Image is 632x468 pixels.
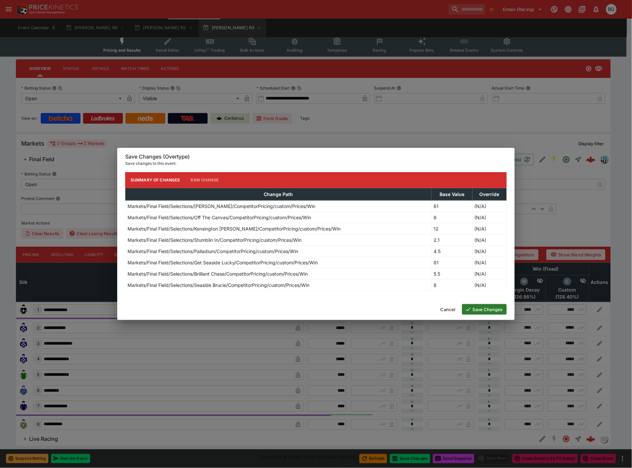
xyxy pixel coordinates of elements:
[128,236,301,243] p: Markets/Final Field/Selections/Stumblin In/CompetitorPricing/custom/Prices/Win
[125,153,507,160] h6: Save Changes (Overtype)
[128,282,309,289] p: Markets/Final Field/Selections/Seaside Brucie/CompetitorPricing/custom/Prices/Win
[432,200,473,212] td: 61
[128,203,315,210] p: Markets/Final Field/Selections/[PERSON_NAME]/CompetitorPricing/custom/Prices/Win
[473,223,507,234] td: (N/A)
[462,304,507,315] button: Save Changes
[432,212,473,223] td: 6
[185,172,224,188] button: Raw Change
[432,268,473,279] td: 5.5
[432,279,473,291] td: 8
[432,257,473,268] td: 81
[128,225,341,232] p: Markets/Final Field/Selections/Kensington [PERSON_NAME]/CompetitorPricing/custom/Prices/Win
[128,248,298,255] p: Markets/Final Field/Selections/Palladium/CompetitorPricing/custom/Prices/Win
[128,270,308,277] p: Markets/Final Field/Selections/Brilliant Chase/CompetitorPricing/custom/Prices/Win
[128,214,311,221] p: Markets/Final Field/Selections/Off The Canvas/CompetitorPricing/custom/Prices/Win
[473,188,507,200] th: Override
[437,304,459,315] button: Cancel
[128,259,318,266] p: Markets/Final Field/Selections/Get Seaside Lucky/CompetitorPricing/custom/Prices/Win
[125,172,185,188] button: Summary of Changes
[432,223,473,234] td: 12
[432,234,473,245] td: 2.1
[473,212,507,223] td: (N/A)
[473,279,507,291] td: (N/A)
[473,268,507,279] td: (N/A)
[473,234,507,245] td: (N/A)
[125,160,507,167] p: Save changes to this event.
[126,188,432,200] th: Change Path
[473,245,507,257] td: (N/A)
[473,257,507,268] td: (N/A)
[473,200,507,212] td: (N/A)
[432,245,473,257] td: 4.5
[432,188,473,200] th: Base Value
